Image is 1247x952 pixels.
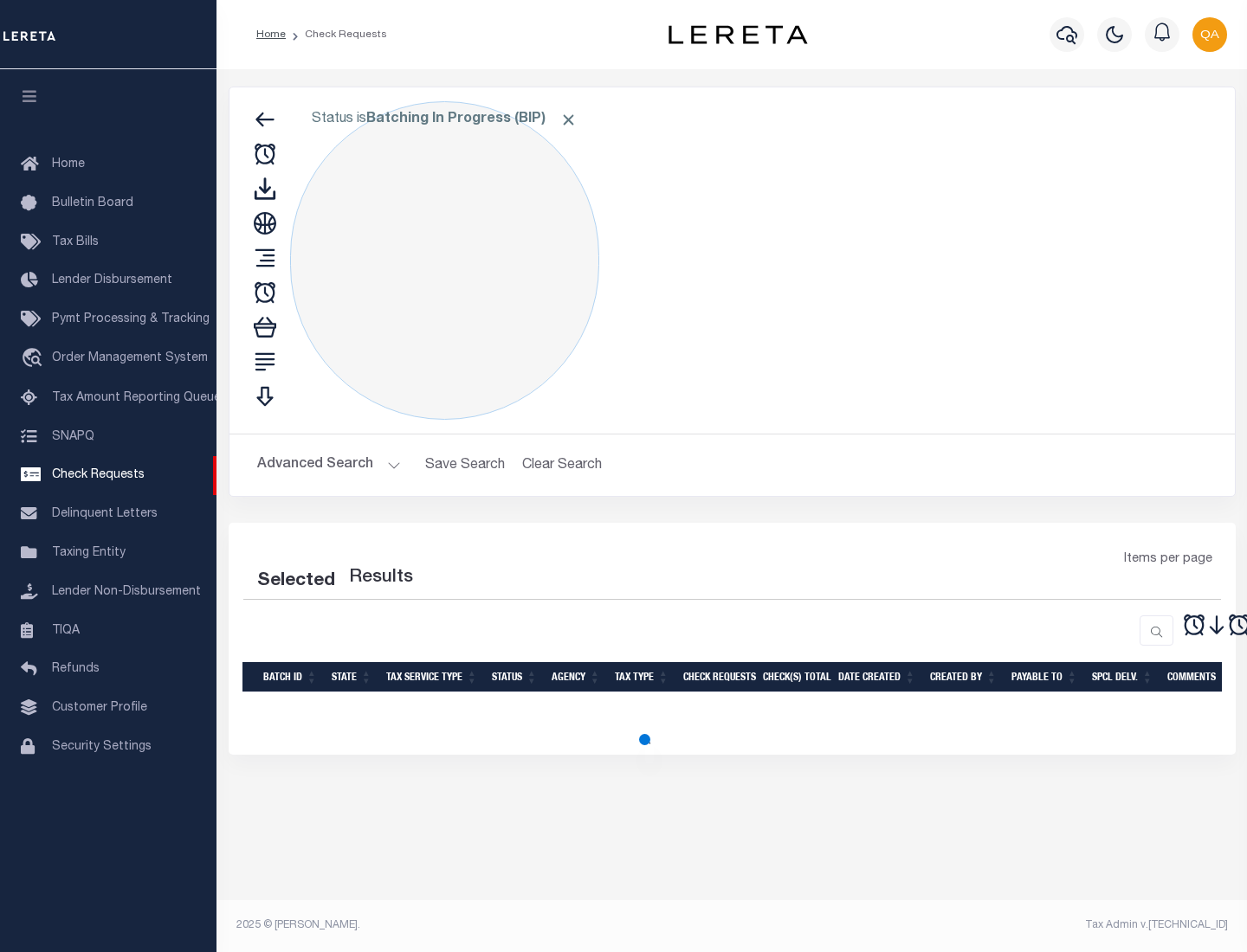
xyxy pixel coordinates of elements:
[608,662,676,692] th: Tax Type
[366,113,578,126] b: Batching In Progress (BIP)
[1005,662,1085,692] th: Payable To
[52,702,147,714] span: Customer Profile
[52,469,145,481] span: Check Requests
[379,662,485,692] th: Tax Service Type
[485,662,545,692] th: Status
[52,663,100,675] span: Refunds
[415,448,515,482] button: Save Search
[1192,17,1227,52] img: svg+xml;base64,PHN2ZyB4bWxucz0iaHR0cDovL3d3dy53My5vcmcvMjAwMC9zdmciIHBvaW50ZXItZXZlbnRzPSJub25lIi...
[286,27,387,42] li: Check Requests
[831,662,923,692] th: Date Created
[21,348,48,370] i: travel_explore
[52,392,221,404] span: Tax Amount Reporting Queue
[52,236,99,248] span: Tax Bills
[545,662,608,692] th: Agency
[923,662,1005,692] th: Created By
[52,158,85,170] span: Home
[1085,662,1160,692] th: Spcl Delv.
[325,662,379,692] th: State
[52,313,210,325] span: Pymt Processing & Tracking
[52,586,201,598] span: Lender Non-Disbursement
[1124,550,1212,569] span: Items per page
[52,197,133,209] span: Bulletin Board
[52,352,208,364] span: Order Management System
[676,662,756,692] th: Check Requests
[52,624,80,636] span: TIQA
[52,741,152,753] span: Security Settings
[349,564,413,592] label: Results
[745,917,1228,933] div: Tax Admin v.[TECHNICAL_ID]
[223,917,733,933] div: 2025 © [PERSON_NAME].
[1160,662,1238,692] th: Comments
[559,111,578,129] span: Click to Remove
[256,662,325,692] th: Batch Id
[290,101,599,420] div: Click to Edit
[52,430,94,442] span: SNAPQ
[257,448,401,482] button: Advanced Search
[756,662,831,692] th: Check(s) Total
[515,448,610,482] button: Clear Search
[256,29,286,40] a: Home
[52,508,158,520] span: Delinquent Letters
[52,274,172,286] span: Lender Disbursement
[257,568,335,595] div: Selected
[669,25,807,44] img: logo-dark.svg
[52,547,126,559] span: Taxing Entity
